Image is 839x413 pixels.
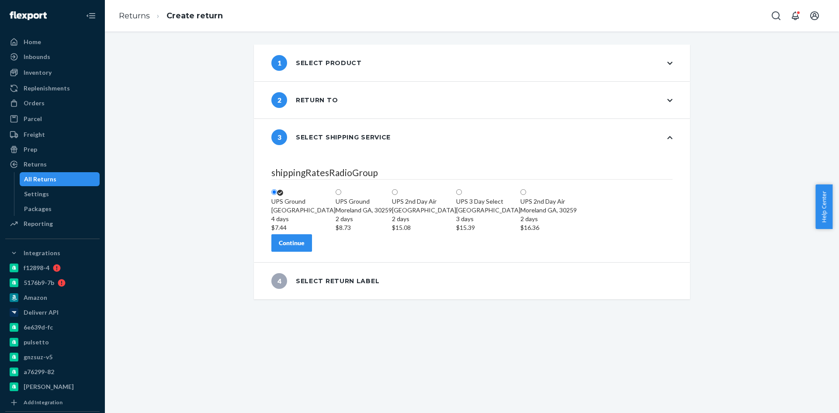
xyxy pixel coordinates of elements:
[392,223,456,232] div: $15.08
[806,7,823,24] button: Open account menu
[24,84,70,93] div: Replenishments
[5,157,100,171] a: Returns
[24,205,52,213] div: Packages
[271,273,379,289] div: Select return label
[336,189,341,195] input: UPS GroundMoreland GA, 302592 days$8.73
[520,197,577,206] div: UPS 2nd Day Air
[279,239,305,247] div: Continue
[82,7,100,24] button: Close Navigation
[271,206,336,232] div: [GEOGRAPHIC_DATA]
[5,50,100,64] a: Inbounds
[24,353,52,361] div: gnzsuz-v5
[24,160,47,169] div: Returns
[456,197,520,206] div: UPS 3 Day Select
[24,99,45,108] div: Orders
[24,38,41,46] div: Home
[20,202,100,216] a: Packages
[520,206,577,232] div: Moreland GA, 30259
[24,190,49,198] div: Settings
[5,128,100,142] a: Freight
[271,92,287,108] span: 2
[271,166,673,180] legend: shippingRatesRadioGroup
[24,382,74,391] div: [PERSON_NAME]
[5,246,100,260] button: Integrations
[336,215,392,223] div: 2 days
[24,308,59,317] div: Deliverr API
[24,293,47,302] div: Amazon
[5,112,100,126] a: Parcel
[24,264,49,272] div: f12898-4
[271,129,391,145] div: Select shipping service
[5,335,100,349] a: pulsetto
[24,68,52,77] div: Inventory
[5,66,100,80] a: Inventory
[5,276,100,290] a: 5176b9-7b
[24,338,49,347] div: pulsetto
[520,189,526,195] input: UPS 2nd Day AirMoreland GA, 302592 days$16.36
[271,189,277,195] input: UPS Ground[GEOGRAPHIC_DATA]4 days$7.44
[166,11,223,21] a: Create return
[392,215,456,223] div: 2 days
[5,261,100,275] a: f12898-4
[271,197,336,206] div: UPS Ground
[5,291,100,305] a: Amazon
[20,172,100,186] a: All Returns
[24,368,54,376] div: a76299-82
[456,215,520,223] div: 3 days
[5,217,100,231] a: Reporting
[5,350,100,364] a: gnzsuz-v5
[336,206,392,232] div: Moreland GA, 30259
[271,129,287,145] span: 3
[24,52,50,61] div: Inbounds
[787,7,804,24] button: Open notifications
[5,397,100,408] a: Add Integration
[112,3,230,29] ol: breadcrumbs
[24,145,37,154] div: Prep
[392,206,456,232] div: [GEOGRAPHIC_DATA]
[456,223,520,232] div: $15.39
[520,215,577,223] div: 2 days
[456,206,520,232] div: [GEOGRAPHIC_DATA]
[767,7,785,24] button: Open Search Box
[456,189,462,195] input: UPS 3 Day Select[GEOGRAPHIC_DATA]3 days$15.39
[392,189,398,195] input: UPS 2nd Day Air[GEOGRAPHIC_DATA]2 days$15.08
[271,55,287,71] span: 1
[392,197,456,206] div: UPS 2nd Day Air
[10,11,47,20] img: Flexport logo
[271,273,287,289] span: 4
[5,96,100,110] a: Orders
[24,130,45,139] div: Freight
[5,305,100,319] a: Deliverr API
[5,320,100,334] a: 6e639d-fc
[24,115,42,123] div: Parcel
[520,223,577,232] div: $16.36
[271,215,336,223] div: 4 days
[271,55,362,71] div: Select product
[5,380,100,394] a: [PERSON_NAME]
[5,365,100,379] a: a76299-82
[271,92,338,108] div: Return to
[24,399,62,406] div: Add Integration
[5,35,100,49] a: Home
[336,197,392,206] div: UPS Ground
[815,184,832,229] button: Help Center
[119,11,150,21] a: Returns
[24,278,54,287] div: 5176b9-7b
[336,223,392,232] div: $8.73
[271,234,312,252] button: Continue
[24,249,60,257] div: Integrations
[24,175,56,184] div: All Returns
[5,81,100,95] a: Replenishments
[20,187,100,201] a: Settings
[24,219,53,228] div: Reporting
[271,223,336,232] div: $7.44
[5,142,100,156] a: Prep
[24,323,53,332] div: 6e639d-fc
